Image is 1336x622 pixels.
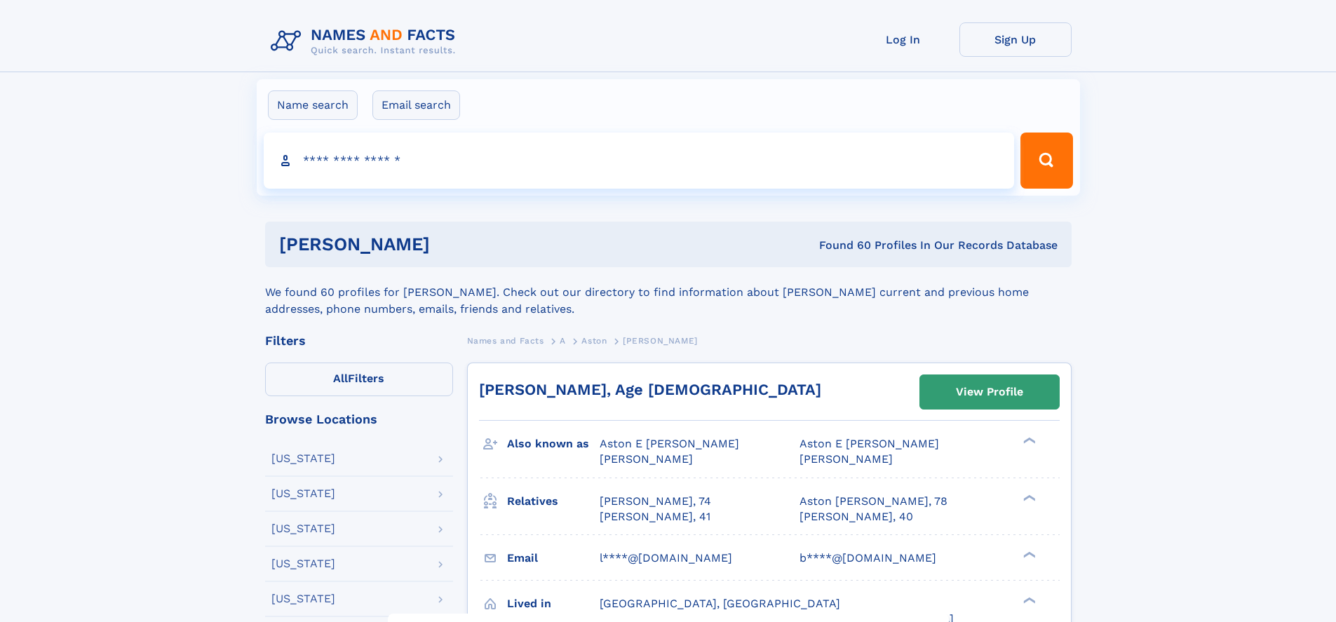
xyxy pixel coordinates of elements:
span: [PERSON_NAME] [600,452,693,466]
a: Log In [847,22,959,57]
div: ❯ [1020,550,1037,559]
h3: Lived in [507,592,600,616]
h1: [PERSON_NAME] [279,236,625,253]
a: [PERSON_NAME], 74 [600,494,711,509]
div: Filters [265,334,453,347]
a: Aston [581,332,607,349]
a: [PERSON_NAME], 40 [799,509,913,525]
div: ❯ [1020,493,1037,502]
a: View Profile [920,375,1059,409]
a: [PERSON_NAME], 41 [600,509,710,525]
h3: Relatives [507,489,600,513]
div: ❯ [1020,436,1037,445]
a: Sign Up [959,22,1072,57]
span: Aston [581,336,607,346]
div: Browse Locations [265,413,453,426]
div: ❯ [1020,595,1037,604]
span: All [333,372,348,385]
span: A [560,336,566,346]
div: Found 60 Profiles In Our Records Database [624,238,1058,253]
a: [PERSON_NAME], Age [DEMOGRAPHIC_DATA] [479,381,821,398]
img: Logo Names and Facts [265,22,467,60]
a: Aston [PERSON_NAME], 78 [799,494,947,509]
span: Aston E [PERSON_NAME] [600,437,739,450]
span: [GEOGRAPHIC_DATA], [GEOGRAPHIC_DATA] [600,597,840,610]
button: Search Button [1020,133,1072,189]
span: [PERSON_NAME] [623,336,698,346]
label: Filters [265,363,453,396]
a: Names and Facts [467,332,544,349]
div: [US_STATE] [271,523,335,534]
div: View Profile [956,376,1023,408]
span: Aston E [PERSON_NAME] [799,437,939,450]
div: [US_STATE] [271,488,335,499]
span: [PERSON_NAME] [799,452,893,466]
h3: Also known as [507,432,600,456]
h3: Email [507,546,600,570]
div: We found 60 profiles for [PERSON_NAME]. Check out our directory to find information about [PERSON... [265,267,1072,318]
div: [US_STATE] [271,558,335,569]
div: [US_STATE] [271,453,335,464]
a: A [560,332,566,349]
div: [US_STATE] [271,593,335,604]
input: search input [264,133,1015,189]
label: Email search [372,90,460,120]
label: Name search [268,90,358,120]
